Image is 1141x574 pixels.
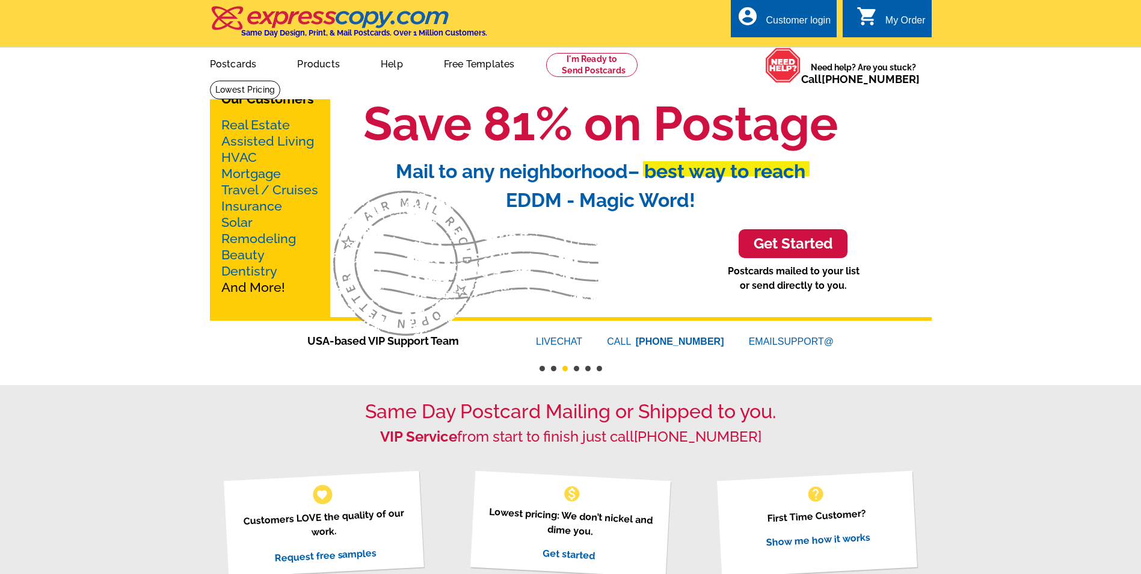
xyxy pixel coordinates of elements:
[361,49,422,77] a: Help
[574,366,579,371] button: 4 of 6
[396,160,805,211] span: Mail to any neighborhood EDDM - Magic Word!
[221,247,265,262] a: Beauty
[316,488,328,501] span: favorite
[562,484,582,504] span: monetization_on
[221,150,257,165] a: HVAC
[485,504,656,542] p: Lowest pricing: We don’t nickel and dime you.
[333,191,598,336] img: third-slide.svg
[221,231,296,246] a: Remodeling
[806,484,825,504] span: help
[210,428,932,446] h2: from start to finish just call
[278,49,359,77] a: Products
[221,134,314,149] a: Assisted Living
[636,336,724,347] a: [PHONE_NUMBER]
[221,264,277,279] a: Dentistry
[822,73,920,85] a: [PHONE_NUMBER]
[270,95,932,152] h1: Save 81% on Postage
[540,366,545,371] button: 1 of 6
[585,366,591,371] button: 5 of 6
[562,366,568,371] button: 3 of 6
[801,61,926,85] span: Need help? Are you stuck?
[607,335,633,349] font: CALL
[221,182,318,197] a: Travel / Cruises
[857,5,878,27] i: shopping_cart
[739,229,847,259] a: Get Started
[221,215,253,230] a: Solar
[766,15,831,32] div: Customer login
[737,13,831,28] a: account_circle Customer login
[900,294,1141,574] iframe: LiveChat chat widget
[307,333,500,349] span: USA-based VIP Support Team
[239,505,409,543] p: Customers LOVE the quality of our work.
[634,428,761,445] a: [PHONE_NUMBER]
[221,166,281,181] a: Mortgage
[801,73,920,85] span: Call
[425,49,534,77] a: Free Templates
[543,547,595,561] a: Get started
[221,199,282,214] a: Insurance
[380,428,457,445] strong: VIP Service
[728,264,860,293] p: Postcards mailed to your list or send directly to you.
[210,14,487,37] a: Same Day Design, Print, & Mail Postcards. Over 1 Million Customers.
[241,28,487,37] h4: Same Day Design, Print, & Mail Postcards. Over 1 Million Customers.
[754,235,832,253] h3: Get Started
[766,531,870,548] a: Show me how it works
[191,49,276,77] a: Postcards
[765,48,801,83] img: help
[221,117,319,295] p: And More!
[221,117,290,132] a: Real Estate
[536,336,557,347] font: LIVE
[778,336,834,347] font: SUPPORT@
[628,160,805,182] span: – best way to reach
[732,504,902,528] p: First Time Customer?
[737,5,758,27] i: account_circle
[536,336,582,347] a: LIVECHAT
[597,366,602,371] button: 6 of 6
[210,400,932,423] h1: Same Day Postcard Mailing or Shipped to you.
[274,547,377,564] a: Request free samples
[749,336,834,347] a: EMAILSUPPORT@
[885,15,926,32] div: My Order
[551,366,556,371] button: 2 of 6
[857,13,926,28] a: shopping_cart My Order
